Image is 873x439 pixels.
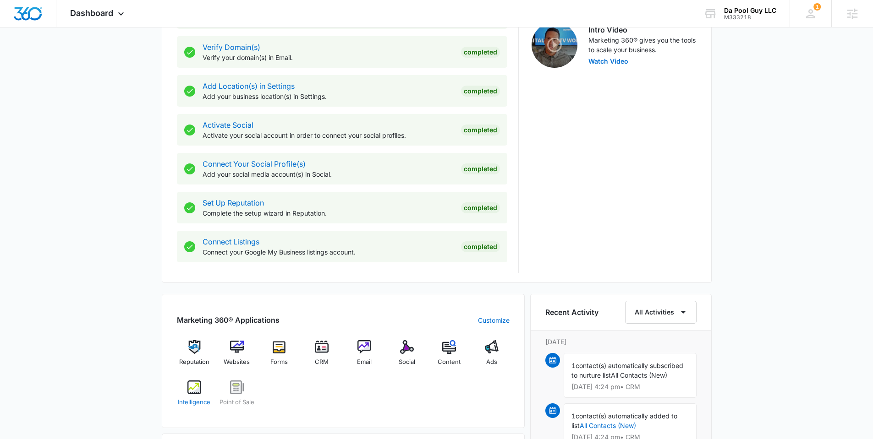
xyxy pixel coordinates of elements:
p: Activate your social account in order to connect your social profiles. [203,130,454,140]
span: Websites [224,358,250,367]
a: Connect Listings [203,237,259,246]
div: Completed [461,125,500,135]
div: Completed [461,241,500,252]
a: Social [389,340,424,373]
a: Email [347,340,382,373]
div: Completed [461,202,500,213]
div: Completed [461,86,500,97]
span: Forms [270,358,288,367]
p: [DATE] [545,337,697,347]
p: Complete the setup wizard in Reputation. [203,208,454,218]
div: account name [724,7,776,14]
span: Social [399,358,415,367]
span: contact(s) automatically subscribed to nurture list [571,362,683,379]
span: 1 [571,362,576,369]
a: Websites [219,340,254,373]
a: Connect Your Social Profile(s) [203,159,306,168]
a: Verify Domain(s) [203,43,260,52]
span: 1 [813,3,821,11]
p: Add your social media account(s) in Social. [203,169,454,179]
span: All Contacts (New) [611,371,667,379]
span: Point of Sale [220,398,254,407]
a: Add Location(s) in Settings [203,81,295,91]
a: Point of Sale [219,380,254,413]
span: Email [357,358,372,367]
a: Intelligence [177,380,212,413]
a: Set Up Reputation [203,198,264,207]
div: Completed [461,47,500,58]
span: 1 [571,412,576,420]
span: contact(s) automatically added to list [571,412,677,429]
h3: Intro Video [588,24,697,35]
div: Completed [461,163,500,174]
h2: Marketing 360® Applications [177,314,280,325]
button: All Activities [625,301,697,324]
span: Ads [486,358,497,367]
a: CRM [304,340,340,373]
p: [DATE] 4:24 pm • CRM [571,384,689,390]
p: Verify your domain(s) in Email. [203,53,454,62]
a: Forms [262,340,297,373]
a: Content [432,340,467,373]
a: Ads [474,340,510,373]
button: Watch Video [588,58,628,65]
div: notifications count [813,3,821,11]
img: Intro Video [532,22,577,68]
span: Intelligence [178,398,210,407]
span: Content [438,358,461,367]
a: Reputation [177,340,212,373]
p: Add your business location(s) in Settings. [203,92,454,101]
p: Connect your Google My Business listings account. [203,247,454,257]
a: All Contacts (New) [580,422,636,429]
p: Marketing 360® gives you the tools to scale your business. [588,35,697,54]
h6: Recent Activity [545,307,598,318]
div: account id [724,14,776,21]
a: Activate Social [203,120,253,130]
span: Dashboard [70,8,113,18]
a: Customize [478,315,510,325]
span: CRM [315,358,329,367]
span: Reputation [179,358,209,367]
